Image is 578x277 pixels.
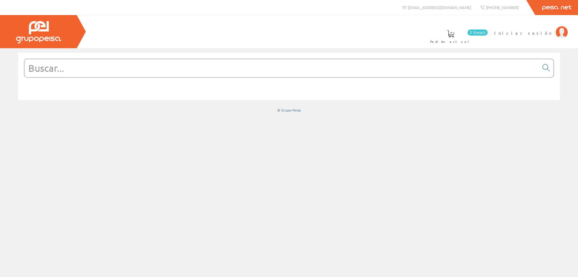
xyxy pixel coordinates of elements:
[24,59,539,77] input: Buscar...
[18,108,560,113] div: © Grupo Peisa
[494,25,568,31] a: Iniciar sesión
[16,21,61,43] img: Grupo Peisa
[486,5,519,10] span: [PHONE_NUMBER]
[468,30,488,36] span: 0 línea/s
[430,39,471,45] span: Pedido actual
[494,30,553,36] span: Iniciar sesión
[408,5,471,10] span: [EMAIL_ADDRESS][DOMAIN_NAME]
